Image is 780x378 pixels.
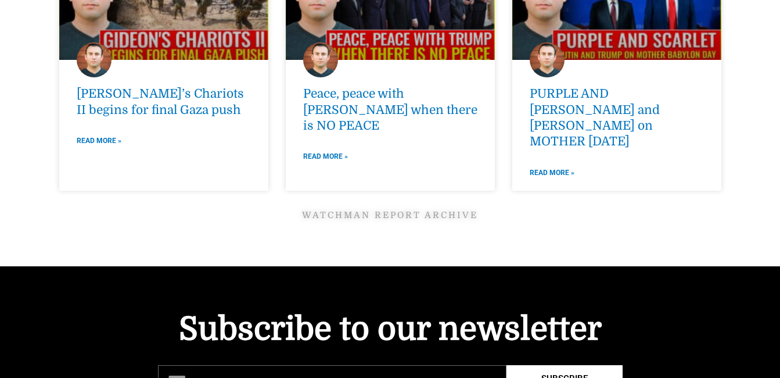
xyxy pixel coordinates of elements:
a: Peace, peace with [PERSON_NAME] when there is NO PEACE [303,87,477,133]
a: Read more about Gideon’s Chariots II begins for final Gaza push [77,134,121,147]
img: Marco [303,42,338,77]
h4: Subscribe to our newsletter [158,313,623,345]
a: Read more about PURPLE AND SCARLET Putin and Trump on MOTHER BABYLON day [530,166,574,179]
a: Read more about Peace, peace with Trump when there is NO PEACE [303,150,348,163]
img: Marco [77,42,112,77]
a: [PERSON_NAME]’s Chariots II begins for final Gaza push [77,87,244,116]
a: Watchman Report ARCHIVE [302,210,478,220]
img: Marco [530,42,565,77]
a: PURPLE AND [PERSON_NAME] and [PERSON_NAME] on MOTHER [DATE] [530,87,660,148]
